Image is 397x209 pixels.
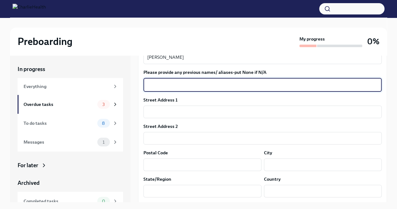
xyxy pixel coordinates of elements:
[24,139,95,146] div: Messages
[367,36,379,47] h3: 0%
[264,176,281,182] label: Country
[24,120,95,127] div: To do tasks
[24,101,95,108] div: Overdue tasks
[99,140,108,145] span: 1
[24,83,110,90] div: Everything
[18,95,123,114] a: Overdue tasks3
[18,133,123,151] a: Messages1
[13,4,46,14] img: CharlieHealth
[98,199,109,204] span: 0
[18,162,123,169] a: For later
[147,53,378,61] textarea: [PERSON_NAME]
[143,150,168,156] label: Postal Code
[143,176,171,182] label: State/Region
[143,123,178,129] label: Street Address 2
[18,35,72,48] h2: Preboarding
[24,198,95,205] div: Completed tasks
[18,65,123,73] a: In progress
[18,114,123,133] a: To do tasks8
[98,121,109,126] span: 8
[143,97,178,103] label: Street Address 1
[99,102,109,107] span: 3
[18,78,123,95] a: Everything
[18,162,38,169] div: For later
[264,150,272,156] label: City
[18,179,123,187] a: Archived
[143,69,382,75] label: Please provide any previous names/ aliases-put None if N/A
[299,36,325,42] strong: My progress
